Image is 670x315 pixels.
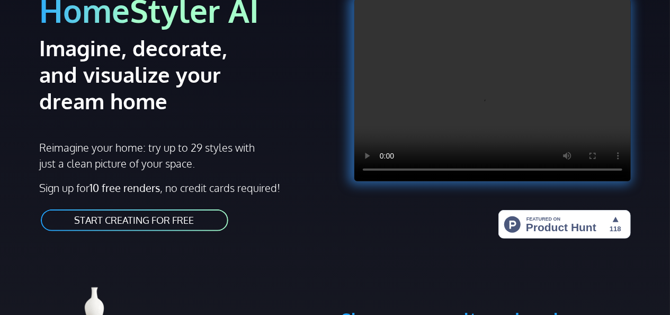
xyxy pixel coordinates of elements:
[40,180,329,196] p: Sign up for , no credit cards required!
[40,208,229,232] a: START CREATING FOR FREE
[90,181,160,195] strong: 10 free renders
[40,139,257,171] p: Reimagine your home: try up to 29 styles with just a clean picture of your space.
[498,210,631,239] img: HomeStyler AI - Interior Design Made Easy: One Click to Your Dream Home | Product Hunt
[40,34,271,114] h2: Imagine, decorate, and visualize your dream home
